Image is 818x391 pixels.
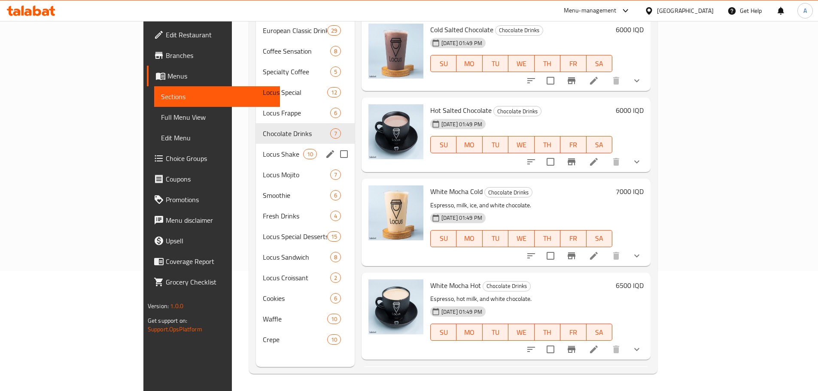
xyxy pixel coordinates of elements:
div: Locus Frappe [263,108,330,118]
span: SU [434,326,453,339]
span: TH [538,326,557,339]
button: MO [456,230,482,247]
div: Locus Special Desserts15 [256,226,355,247]
span: Coffee Sensation [263,46,330,56]
svg: Show Choices [632,76,642,86]
a: Full Menu View [154,107,280,127]
span: 10 [328,336,341,344]
a: Edit menu item [589,76,599,86]
span: TH [538,58,557,70]
button: delete [606,152,626,172]
span: Coupons [166,174,273,184]
svg: Show Choices [632,344,642,355]
span: [DATE] 01:49 PM [438,214,486,222]
span: Select to update [541,247,560,265]
span: SU [434,58,453,70]
span: 5 [331,68,341,76]
div: [GEOGRAPHIC_DATA] [657,6,714,15]
span: TU [486,232,505,245]
div: items [327,334,341,345]
button: MO [456,136,482,153]
button: FR [560,324,586,341]
span: Version: [148,300,169,312]
span: Select to update [541,340,560,358]
button: TU [483,136,508,153]
div: Fresh Drinks4 [256,206,355,226]
span: White Mocha Cold [430,185,483,198]
button: MO [456,324,482,341]
div: Menu-management [564,6,617,16]
span: TH [538,139,557,151]
button: sort-choices [521,70,541,91]
span: 7 [331,171,341,179]
span: Cookies [263,293,330,303]
span: SA [590,326,609,339]
span: 4 [331,212,341,220]
button: SA [587,136,612,153]
div: Crepe10 [256,329,355,350]
div: Specialty Coffee [263,67,330,77]
button: Branch-specific-item [561,70,582,91]
span: 12 [328,88,341,97]
span: Crepe [263,334,327,345]
div: European Classic Drinks29 [256,20,355,41]
a: Menus [147,66,280,86]
span: Locus Croissant [263,273,330,283]
span: Cold Salted Chocolate [430,23,493,36]
span: Chocolate Drinks [263,128,330,139]
a: Edit Restaurant [147,24,280,45]
button: TU [483,55,508,72]
div: items [330,170,341,180]
button: show more [626,339,647,360]
div: items [303,149,317,159]
span: Locus Special Desserts [263,231,327,242]
button: TU [483,324,508,341]
button: show more [626,152,647,172]
div: Cookies6 [256,288,355,309]
a: Edit menu item [589,157,599,167]
span: 15 [328,233,341,241]
span: MO [460,139,479,151]
span: FR [564,139,583,151]
h6: 7000 IQD [616,185,644,197]
div: Locus Special [263,87,327,97]
button: SA [587,324,612,341]
div: Chocolate Drinks [495,25,543,36]
div: Locus Sandwich8 [256,247,355,267]
span: Smoothie [263,190,330,200]
button: sort-choices [521,152,541,172]
button: WE [508,55,534,72]
span: Grocery Checklist [166,277,273,287]
span: MO [460,58,479,70]
a: Choice Groups [147,148,280,169]
span: Fresh Drinks [263,211,330,221]
div: Chocolate Drinks [483,281,531,291]
div: items [327,25,341,36]
span: FR [564,326,583,339]
a: Grocery Checklist [147,272,280,292]
span: [DATE] 01:49 PM [438,120,486,128]
img: Cold Salted Chocolate [368,24,423,79]
div: items [330,293,341,303]
button: show more [626,246,647,266]
span: 10 [304,150,316,158]
span: A [803,6,807,15]
span: 6 [331,109,341,117]
button: MO [456,55,482,72]
button: delete [606,339,626,360]
span: SU [434,232,453,245]
a: Branches [147,45,280,66]
h6: 6000 IQD [616,24,644,36]
button: TH [535,230,560,247]
button: SU [430,324,456,341]
div: Waffle10 [256,309,355,329]
div: Chocolate Drinks7 [256,123,355,144]
span: 8 [331,253,341,261]
span: Hot Salted Chocolate [430,104,492,117]
span: WE [512,58,531,70]
a: Edit menu item [589,344,599,355]
span: Locus Mojito [263,170,330,180]
span: European Classic Drinks [263,25,327,36]
button: sort-choices [521,246,541,266]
